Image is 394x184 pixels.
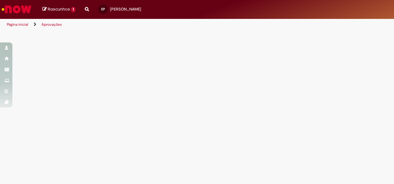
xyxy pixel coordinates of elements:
[42,7,76,12] a: Rascunhos
[5,19,258,30] ul: Trilhas de página
[110,7,141,12] span: [PERSON_NAME]
[48,6,70,12] span: Rascunhos
[42,22,62,27] a: Aprovações
[101,7,105,11] span: EP
[1,3,33,15] img: ServiceNow
[71,7,76,12] span: 1
[7,22,28,27] a: Página inicial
